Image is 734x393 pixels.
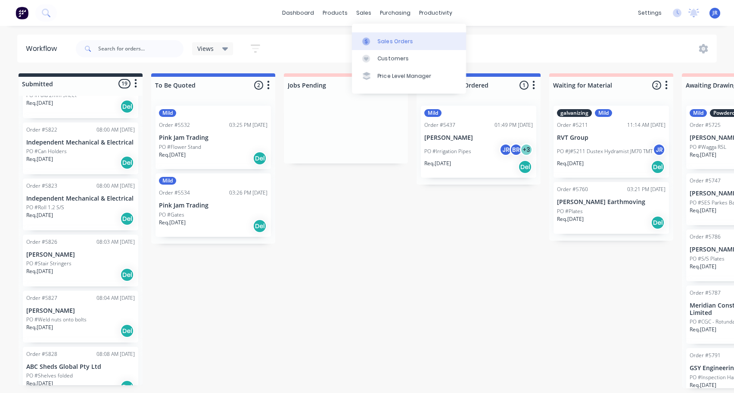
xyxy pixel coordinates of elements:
p: Req. [DATE] [159,151,186,159]
p: PO #Stair Stringers [26,260,72,267]
div: Order #5725 [690,121,721,129]
p: PO #Irrigation Pipes [424,148,471,155]
p: PO #Plates [557,208,583,215]
p: PO #Shelves folded [26,372,73,380]
div: Mild [159,177,176,185]
div: Mild [690,109,707,117]
div: Mild [159,109,176,117]
div: Order #5791 [690,352,721,359]
p: Req. [DATE] [557,160,584,167]
div: JR [499,143,512,156]
div: 03:26 PM [DATE] [229,189,267,197]
p: Independent Mechanical & Electrical [26,195,135,202]
div: Price Level Manager [378,72,432,80]
p: Req. [DATE] [690,381,716,389]
a: Customers [352,50,466,67]
div: 08:03 AM [DATE] [96,238,135,246]
div: Order #582308:00 AM [DATE]Independent Mechanical & ElectricalPO #Roll 1.2 S/SReq.[DATE]Del [23,179,138,230]
div: Del [651,160,665,174]
div: 11:14 AM [DATE] [627,121,666,129]
div: 08:08 AM [DATE] [96,350,135,358]
p: RVT Group [557,134,666,141]
a: Price Level Manager [352,67,466,85]
div: Order #5211 [557,121,588,129]
div: Order #5827 [26,294,57,302]
div: Order #5786 [690,233,721,241]
div: 08:00 AM [DATE] [96,182,135,190]
div: Order #5437 [424,121,455,129]
div: Del [120,268,134,282]
div: Order #582708:04 AM [DATE][PERSON_NAME]PO #Weld nuts onto boltsReq.[DATE]Del [23,291,138,343]
p: [PERSON_NAME] Earthmoving [557,198,666,206]
div: Order #5822 [26,126,57,134]
p: Req. [DATE] [424,160,451,167]
div: galvanizing [557,109,592,117]
div: Order #5534 [159,189,190,197]
div: settings [634,6,666,19]
p: Req. [DATE] [26,267,53,275]
div: Del [120,212,134,226]
div: Sales Orders [378,38,413,45]
div: Order #576003:21 PM [DATE][PERSON_NAME] EarthmovingPO #PlatesReq.[DATE]Del [554,182,669,234]
div: MildOrder #553403:26 PM [DATE]Pink Jam TradingPO #GatesReq.[DATE]Del [156,173,271,237]
div: galvanizingMildOrder #521111:14 AM [DATE]RVT GroupPO #J#5211 Dustex Hydramist JM70 TMTJRReq.[DATE... [554,106,669,178]
span: Views [197,44,214,53]
div: productivity [415,6,457,19]
p: PO #J#5211 Dustex Hydramist JM70 TMT [557,148,653,155]
a: dashboard [278,6,318,19]
div: BR [510,143,523,156]
p: Req. [DATE] [159,219,186,226]
div: Del [253,219,267,233]
p: PO #Gates [159,211,184,219]
div: purchasing [376,6,415,19]
div: Del [651,216,665,230]
div: Del [120,156,134,170]
div: 03:21 PM [DATE] [627,185,666,193]
p: Req. [DATE] [690,151,716,159]
div: + 3 [520,143,533,156]
p: Req. [DATE] [26,380,53,387]
p: PO #Roll 1.2 S/S [26,204,64,211]
p: Req. [DATE] [26,99,53,107]
p: PO #Wagga RSL [690,143,726,151]
div: Order #5747 [690,177,721,185]
div: Order #582208:00 AM [DATE]Independent Mechanical & ElectricalPO #Can HoldersReq.[DATE]Del [23,123,138,174]
p: [PERSON_NAME] [26,251,135,258]
input: Search for orders... [98,40,183,57]
div: 08:00 AM [DATE] [96,126,135,134]
div: Order #5532 [159,121,190,129]
p: Req. [DATE] [690,207,716,214]
p: Req. [DATE] [26,211,53,219]
div: Del [253,151,267,165]
p: Req. [DATE] [690,326,716,333]
p: Pink Jam Trading [159,202,267,209]
div: Order #582608:03 AM [DATE][PERSON_NAME]PO #Stair StringersReq.[DATE]Del [23,235,138,286]
p: PO #Fold 2mm Sheet [26,91,77,99]
div: Del [518,160,532,174]
div: 08:04 AM [DATE] [96,294,135,302]
div: MildOrder #543701:49 PM [DATE][PERSON_NAME]PO #Irrigation PipesJRBR+3Req.[DATE]Del [421,106,536,178]
p: Req. [DATE] [26,324,53,331]
img: Factory [16,6,28,19]
div: JR [653,143,666,156]
p: Req. [DATE] [690,263,716,270]
p: Independent Mechanical & Electrical [26,139,135,146]
div: Mild [424,109,442,117]
div: Order #5826 [26,238,57,246]
p: ABC Sheds Global Pty Ltd [26,363,135,371]
div: Workflow [26,44,61,54]
p: Pink Jam Trading [159,134,267,141]
div: Del [120,324,134,338]
p: PO #S/S Plates [690,255,725,263]
p: Req. [DATE] [557,215,584,223]
a: Sales Orders [352,32,466,50]
div: Order #5823 [26,182,57,190]
p: PO #Flower Stand [159,143,201,151]
p: PO #Weld nuts onto bolts [26,316,87,324]
p: [PERSON_NAME] [26,307,135,314]
p: [PERSON_NAME] [424,134,533,141]
div: Order #5828 [26,350,57,358]
div: Order #5760 [557,185,588,193]
div: sales [352,6,376,19]
div: 03:25 PM [DATE] [229,121,267,129]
